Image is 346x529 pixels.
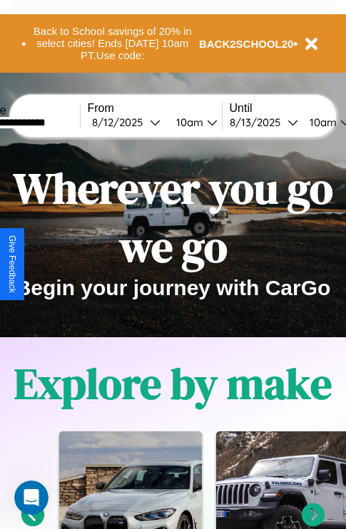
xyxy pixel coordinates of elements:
[7,235,17,293] div: Give Feedback
[230,115,288,129] div: 8 / 13 / 2025
[88,102,222,115] label: From
[199,38,294,50] b: BACK2SCHOOL20
[302,115,340,129] div: 10am
[165,115,222,130] button: 10am
[92,115,150,129] div: 8 / 12 / 2025
[26,21,199,66] button: Back to School savings of 20% in select cities! Ends [DATE] 10am PT.Use code:
[88,115,165,130] button: 8/12/2025
[169,115,207,129] div: 10am
[14,481,49,515] iframe: Intercom live chat
[14,354,332,413] h1: Explore by make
